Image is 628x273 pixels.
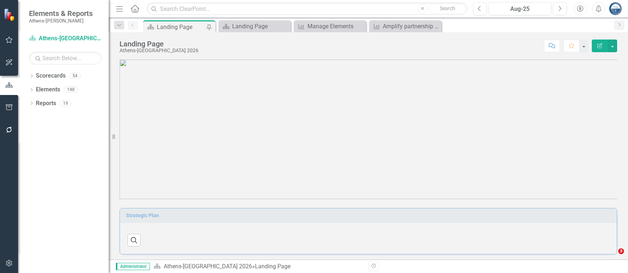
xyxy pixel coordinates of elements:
span: Elements & Reports [29,9,93,18]
div: 54 [69,73,81,79]
div: Aug-25 [491,5,549,13]
input: Search Below... [29,52,101,65]
a: Elements [36,86,60,94]
a: Reports [36,99,56,108]
button: Aug-25 [489,2,551,15]
div: 19 [60,100,71,106]
small: Athens-[PERSON_NAME] [29,18,93,24]
div: 148 [64,87,78,93]
h3: Strategic Plan [126,213,613,218]
div: Athens-[GEOGRAPHIC_DATA] 2026 [120,48,198,53]
a: Landing Page [220,22,289,31]
img: ClearPoint Strategy [3,8,17,21]
span: Administrator [116,263,150,270]
div: Manage Elements [307,22,364,31]
span: Search [440,5,455,11]
div: Landing Page [255,263,290,270]
button: Search [430,4,466,14]
a: Athens-[GEOGRAPHIC_DATA] 2026 [29,34,101,43]
div: Landing Page [232,22,289,31]
a: Scorecards [36,72,66,80]
iframe: Intercom live chat [603,248,621,266]
div: Landing Page [157,22,205,32]
a: Athens-[GEOGRAPHIC_DATA] 2026 [164,263,252,270]
span: 3 [618,248,624,254]
img: Andy Minish [609,2,622,15]
div: Amplify partnership with Neighborhood Leaders [383,22,440,31]
input: Search ClearPoint... [147,3,468,15]
div: » [154,262,363,271]
div: Landing Page [120,40,198,48]
a: Manage Elements [296,22,364,31]
a: Amplify partnership with Neighborhood Leaders [371,22,440,31]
